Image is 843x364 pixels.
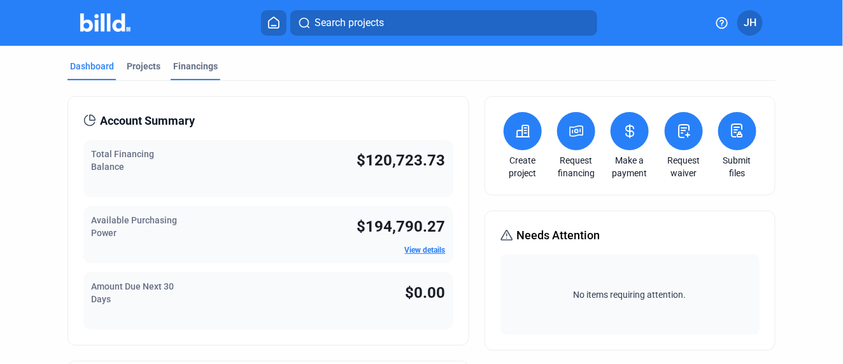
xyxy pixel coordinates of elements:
a: View details [405,246,446,255]
a: Request financing [554,154,599,179]
button: JH [737,10,763,36]
span: Available Purchasing Power [91,215,177,238]
span: $120,723.73 [357,151,446,169]
span: Search projects [315,15,384,31]
div: Financings [173,60,218,73]
span: Amount Due Next 30 Days [91,281,174,304]
span: No items requiring attention. [506,288,754,301]
a: Request waiver [662,154,706,179]
div: Dashboard [70,60,114,73]
button: Search projects [290,10,597,36]
div: Projects [127,60,160,73]
img: Billd Company Logo [80,13,131,32]
a: Submit files [715,154,760,179]
span: JH [744,15,756,31]
span: Total Financing Balance [91,149,154,172]
span: Needs Attention [517,227,600,244]
span: $194,790.27 [357,218,446,235]
span: Account Summary [100,112,195,130]
span: $0.00 [406,284,446,302]
a: Create project [500,154,545,179]
a: Make a payment [607,154,652,179]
